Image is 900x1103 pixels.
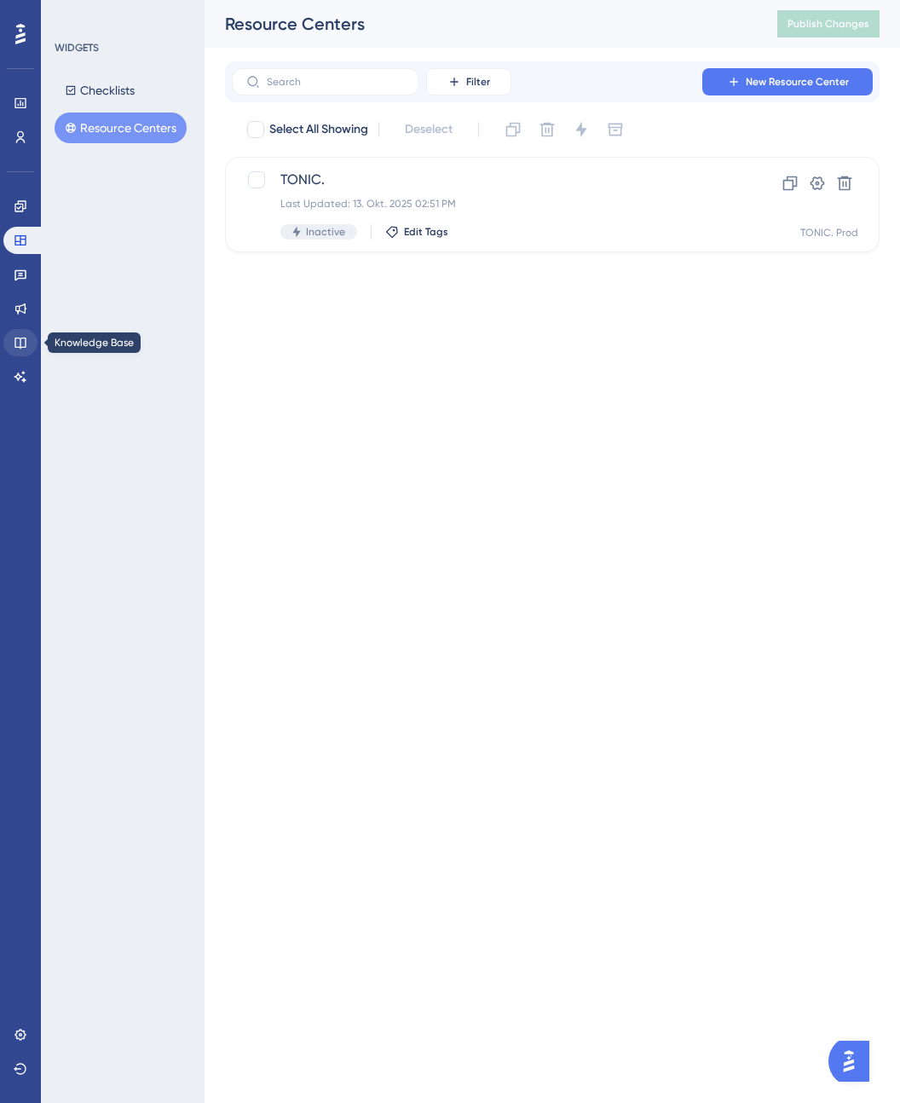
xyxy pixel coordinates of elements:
[828,1036,880,1087] iframe: UserGuiding AI Assistant Launcher
[389,114,468,145] button: Deselect
[225,12,735,36] div: Resource Centers
[746,75,849,89] span: New Resource Center
[280,197,688,211] div: Last Updated: 13. Okt. 2025 02:51 PM
[306,225,345,239] span: Inactive
[385,225,448,239] button: Edit Tags
[55,113,187,143] button: Resource Centers
[267,76,405,88] input: Search
[269,119,368,140] span: Select All Showing
[777,10,880,38] button: Publish Changes
[404,225,448,239] span: Edit Tags
[55,41,99,55] div: WIDGETS
[280,170,688,190] span: TONIC.
[800,226,858,240] div: TONIC. Prod
[55,75,145,106] button: Checklists
[702,68,873,95] button: New Resource Center
[787,17,869,31] span: Publish Changes
[426,68,511,95] button: Filter
[405,119,453,140] span: Deselect
[466,75,490,89] span: Filter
